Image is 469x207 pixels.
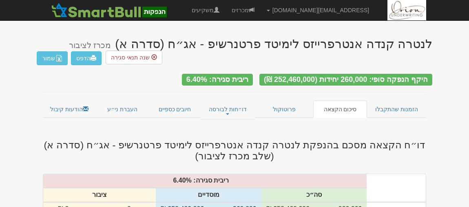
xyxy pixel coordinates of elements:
a: פרוטוקול [255,101,313,118]
div: היקף הנפקה סופי: 260,000 יחידות (252,460,000 ₪) [259,74,432,86]
img: excel-file-white.png [56,55,62,62]
div: ריבית סגירה: 6.40% [182,74,253,86]
img: SmartBull Logo [49,2,169,18]
div: לנטרה קנדה אנטרפרייזס לימיטד פרטנרשיפ - אג״ח (סדרה א) [69,37,432,51]
a: הדפס [71,51,102,65]
th: מוסדיים [156,188,261,202]
a: הזמנות שהתקבלו [367,101,426,118]
button: שמור [37,51,68,65]
h3: דו״ח הקצאה מסכם בהנפקת לנטרה קנדה אנטרפרייזס לימיטד פרטנרשיפ - אג״ח (סדרה א) (שלב מכרז לציבור) [37,140,432,161]
span: 6.40 [173,177,186,184]
th: סה״כ [261,188,367,202]
a: דו״חות לבורסה [201,101,255,119]
button: שנה תנאי סגירה [106,51,162,64]
a: העברת ני״ע [96,101,149,118]
a: חיובים כספיים [149,101,201,118]
div: % [39,176,371,185]
a: הודעות קיבול [43,101,96,118]
small: מכרז לציבור [69,41,111,50]
strong: ריבית סגירה: [193,177,229,184]
a: סיכום הקצאה [313,101,367,118]
span: שנה תנאי סגירה [111,54,150,61]
th: ציבור [43,188,156,202]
